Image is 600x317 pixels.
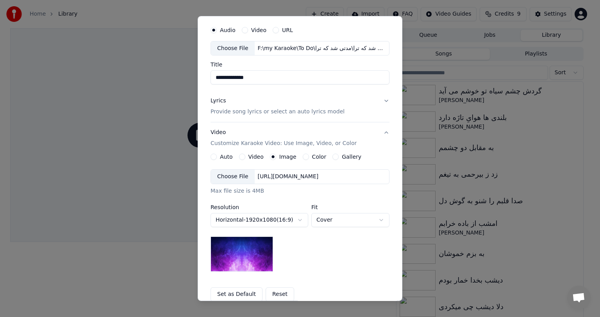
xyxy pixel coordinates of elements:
p: Provide song lyrics or select an auto lyrics model [211,108,345,116]
label: Gallery [342,154,361,159]
label: Auto [220,154,233,159]
button: LyricsProvide song lyrics or select an auto lyrics model [211,91,389,122]
div: Video [211,129,357,148]
div: Choose File [211,170,255,184]
label: Audio [220,27,236,33]
div: Choose File [211,41,255,56]
div: Max file size is 4MB [211,187,389,195]
label: URL [282,27,293,33]
div: Lyrics [211,97,226,105]
div: VideoCustomize Karaoke Video: Use Image, Video, or Color [211,154,389,308]
label: Resolution [211,204,308,210]
div: F:\my Karaoke\To Do\مدتی شد که ترا\مدتی شد که ترا.mp3 [255,45,387,52]
p: Customize Karaoke Video: Use Image, Video, or Color [211,140,357,147]
label: Video [248,154,264,159]
button: Set as Default [211,287,262,301]
button: Reset [266,287,294,301]
label: Color [312,154,327,159]
label: Video [251,27,266,33]
label: Image [279,154,296,159]
button: VideoCustomize Karaoke Video: Use Image, Video, or Color [211,123,389,154]
div: [URL][DOMAIN_NAME] [255,173,322,181]
label: Fit [311,204,389,210]
label: Title [211,62,389,68]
